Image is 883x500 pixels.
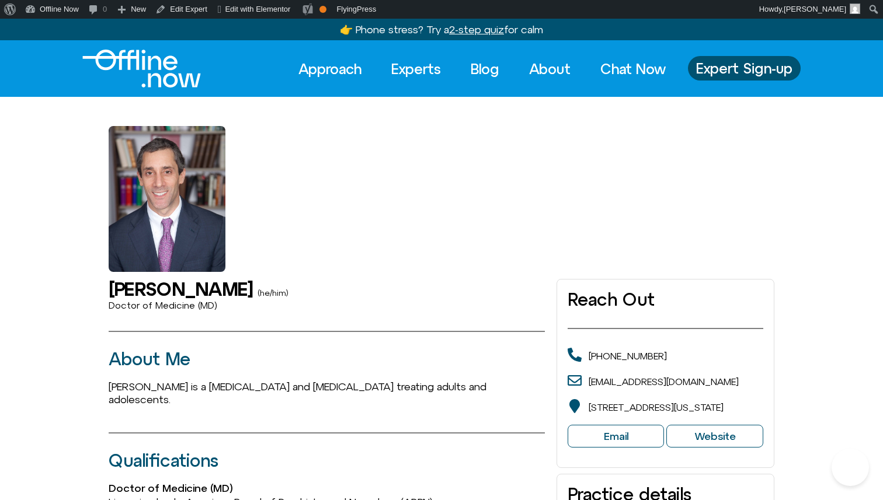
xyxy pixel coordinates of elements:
[568,290,763,309] h2: Reach Out
[696,61,792,76] span: Expert Sign-up
[568,425,665,448] a: Email
[340,23,543,36] a: 👉 Phone stress? Try a2-step quizfor calm
[832,449,869,486] iframe: Botpress
[519,56,581,82] a: About
[784,5,846,13] span: [PERSON_NAME]
[288,56,676,82] nav: Menu
[589,402,724,412] span: [STREET_ADDRESS][US_STATE]
[589,376,739,387] a: [EMAIL_ADDRESS][DOMAIN_NAME]
[109,451,545,470] h2: Qualifications
[258,288,288,298] span: (he/him)
[109,482,232,494] span: Doctor of Medicine (MD)
[688,56,801,81] a: Expert Sign-up
[109,300,217,310] span: Doctor of Medicine (MD)
[460,56,510,82] a: Blog
[666,425,763,448] a: Website
[82,50,201,88] img: offline.now
[449,23,504,36] u: 2-step quiz
[694,430,736,443] span: Website
[589,351,667,361] a: [PHONE_NUMBER]
[590,56,676,82] a: Chat Now
[381,56,451,82] a: Experts
[604,430,628,443] span: Email
[109,279,253,299] h1: [PERSON_NAME]
[109,380,545,406] div: Bio
[109,349,545,369] h2: About Me
[288,56,372,82] a: Approach
[82,50,181,88] div: Logo
[225,5,290,13] span: Edit with Elementor
[319,6,326,13] div: OK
